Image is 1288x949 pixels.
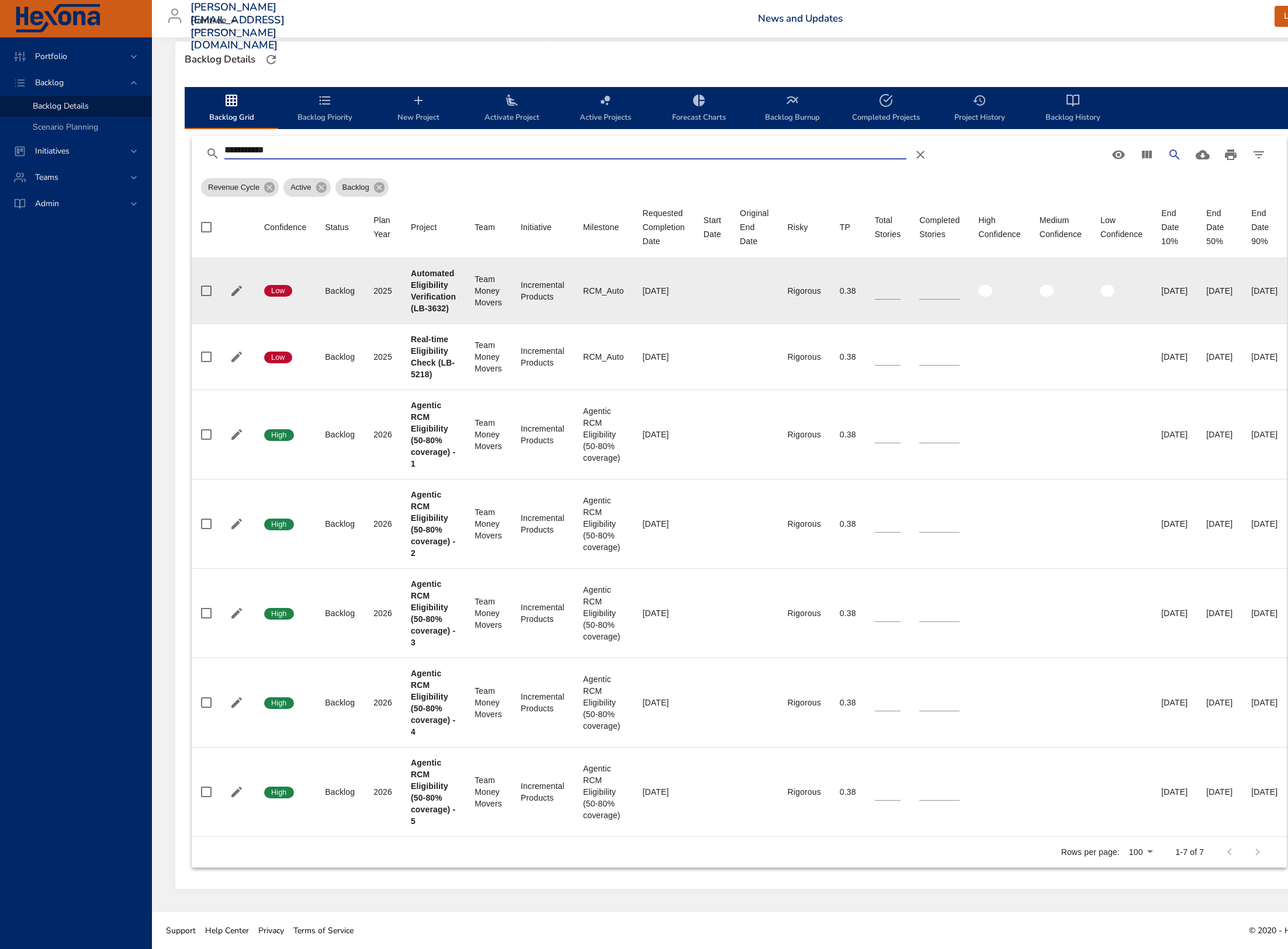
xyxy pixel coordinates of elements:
div: 0.38 [840,607,856,619]
div: [DATE] [642,429,684,440]
button: Edit Project Details [228,426,245,443]
div: Requested Completion Date [642,206,684,248]
div: Rigorous [788,429,821,440]
input: Search [224,141,906,159]
div: 0.38 [840,697,856,708]
div: [DATE] [642,697,684,708]
span: New Project [379,93,458,124]
span: Scenario Planning [33,121,98,133]
div: Backlog [325,786,355,798]
div: [DATE] [1251,697,1277,708]
span: Completed Projects [846,93,926,124]
div: 2026 [373,607,392,619]
div: Backlog [335,178,389,197]
div: [DATE] [1161,429,1187,440]
div: Team Money Movers [475,417,502,452]
div: Incremental Products [521,780,565,804]
div: TP [840,220,850,234]
button: Edit Project Details [228,694,245,711]
div: [DATE] [1251,429,1277,440]
div: [DATE] [642,518,684,530]
div: 0.38 [840,429,856,440]
span: Forecast Charts [659,93,739,124]
div: Sort [475,220,495,234]
button: Filter Table [1245,141,1273,169]
button: Standard Views [1105,141,1133,169]
p: 1-7 of 7 [1176,846,1204,858]
div: Start Date [704,213,721,241]
a: News and Updates [758,12,843,25]
div: Medium Confidence [1040,213,1082,241]
span: Status [325,220,355,234]
a: Support [161,917,200,944]
b: Agentic RCM Eligibility (50-80% coverage) - 5 [411,758,455,826]
div: [DATE] [1206,518,1232,530]
span: Backlog History [1033,93,1113,124]
div: [DATE] [1251,518,1277,530]
b: Automated Eligibility Verification (LB-3632) [411,269,456,313]
button: Edit Project Details [228,282,245,300]
div: Backlog [325,607,355,619]
div: 0.38 [840,285,856,297]
div: Team Money Movers [475,685,502,720]
span: Team [475,220,502,234]
span: Project [411,220,456,234]
div: [DATE] [1206,429,1232,440]
div: 2025 [373,285,392,297]
span: Active Projects [566,93,645,124]
div: End Date 90% [1251,206,1277,248]
div: [DATE] [642,285,684,297]
div: 2026 [373,518,392,530]
span: Milestone [583,220,624,234]
span: Revenue Cycle [201,182,266,193]
div: 2026 [373,429,392,440]
span: Activate Project [472,93,552,124]
span: Privacy [258,925,284,936]
div: [DATE] [1161,351,1187,363]
div: Sort [704,213,721,241]
div: Sort [411,220,437,234]
div: Incremental Products [521,345,565,369]
div: Raintree [191,12,241,30]
div: [DATE] [1206,285,1232,297]
button: Edit Project Details [228,604,245,622]
span: Backlog Burnup [753,93,832,124]
span: Backlog Priority [285,93,365,124]
span: High [264,698,294,708]
div: Rigorous [788,285,821,297]
div: Agentic RCM Eligibility (50-80% coverage) [583,763,624,821]
div: 100 [1124,844,1157,861]
div: Confidence [264,220,306,234]
div: Revenue Cycle [201,178,279,197]
div: Original End Date [740,206,768,248]
div: [DATE] [1206,786,1232,798]
h3: [PERSON_NAME][EMAIL_ADDRESS][PERSON_NAME][DOMAIN_NAME] [191,1,285,51]
span: Low [264,352,292,363]
div: Backlog Details [181,50,259,69]
div: Active [283,178,330,197]
div: Status [325,220,349,234]
div: [DATE] [642,351,684,363]
div: [DATE] [1161,607,1187,619]
button: Edit Project Details [228,515,245,533]
div: Low Confidence [1100,213,1142,241]
div: Sort [840,220,850,234]
div: Risky [788,220,808,234]
button: View Columns [1133,141,1161,169]
button: Edit Project Details [228,348,245,366]
div: Backlog [325,697,355,708]
div: Agentic RCM Eligibility (50-80% coverage) [583,673,624,732]
div: Total Stories [875,213,901,241]
span: Project History [940,93,1019,124]
b: Agentic RCM Eligibility (50-80% coverage) - 4 [411,669,455,736]
b: Real-time Eligibility Check (LB-5218) [411,335,455,379]
div: [DATE] [1206,697,1232,708]
div: [DATE] [1251,786,1277,798]
span: Low [264,286,292,296]
div: Sort [788,220,808,234]
div: Backlog [325,285,355,297]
